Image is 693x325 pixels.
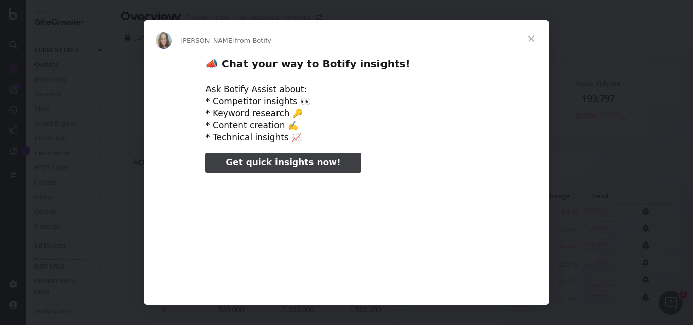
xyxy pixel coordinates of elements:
[235,37,271,44] span: from Botify
[205,153,361,173] a: Get quick insights now!
[180,37,235,44] span: [PERSON_NAME]
[513,20,549,57] span: Close
[156,32,172,49] img: Profile image for Colleen
[226,157,340,167] span: Get quick insights now!
[205,84,488,144] div: Ask Botify Assist about: * Competitor insights 👀 * Keyword research 🔑 * Content creation ✍️ * Tec...
[205,57,488,76] h2: 📣 Chat your way to Botify insights!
